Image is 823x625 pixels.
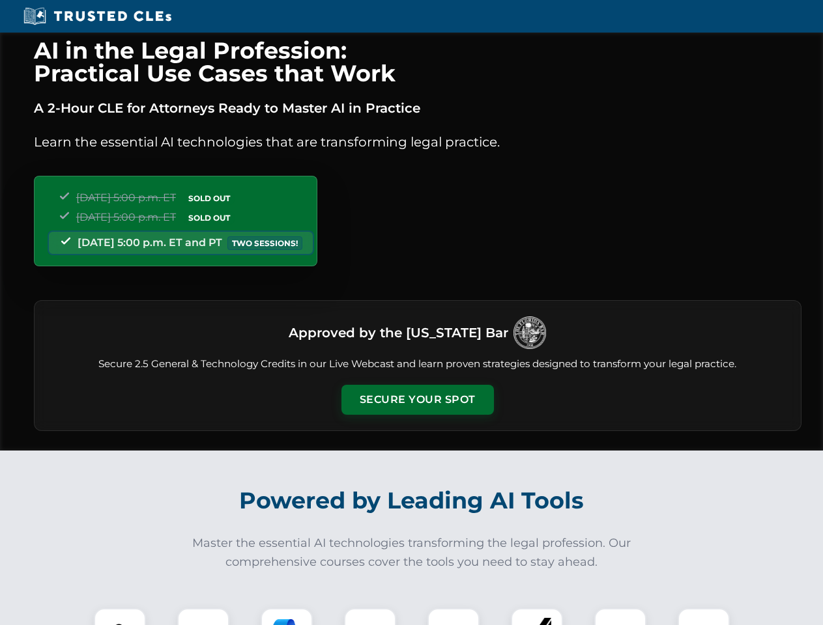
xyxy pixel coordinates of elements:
p: Secure 2.5 General & Technology Credits in our Live Webcast and learn proven strategies designed ... [50,357,785,372]
span: SOLD OUT [184,191,235,205]
span: [DATE] 5:00 p.m. ET [76,211,176,223]
span: [DATE] 5:00 p.m. ET [76,191,176,204]
span: SOLD OUT [184,211,235,225]
h2: Powered by Leading AI Tools [51,478,773,523]
img: Trusted CLEs [20,7,175,26]
p: Master the essential AI technologies transforming the legal profession. Our comprehensive courses... [184,534,640,572]
h1: AI in the Legal Profession: Practical Use Cases that Work [34,39,801,85]
h3: Approved by the [US_STATE] Bar [289,321,508,344]
img: Logo [513,316,546,349]
p: A 2-Hour CLE for Attorneys Ready to Master AI in Practice [34,98,801,118]
button: Secure Your Spot [341,385,494,415]
p: Learn the essential AI technologies that are transforming legal practice. [34,132,801,152]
